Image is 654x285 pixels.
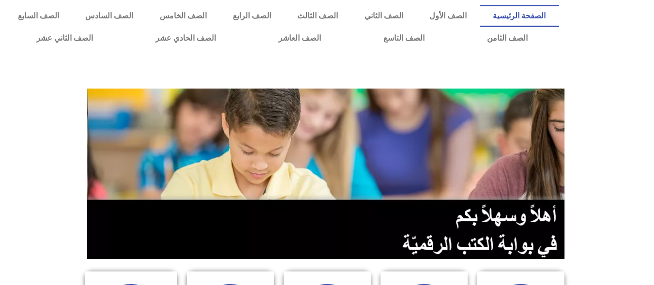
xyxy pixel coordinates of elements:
[416,5,480,27] a: الصف الأول
[456,27,559,49] a: الصف الثامن
[352,27,456,49] a: الصف التاسع
[5,5,72,27] a: الصف السابع
[220,5,284,27] a: الصف الرابع
[5,27,124,49] a: الصف الثاني عشر
[72,5,146,27] a: الصف السادس
[284,5,351,27] a: الصف الثالث
[351,5,416,27] a: الصف الثاني
[247,27,352,49] a: الصف العاشر
[147,5,220,27] a: الصف الخامس
[480,5,559,27] a: الصفحة الرئيسية
[124,27,247,49] a: الصف الحادي عشر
